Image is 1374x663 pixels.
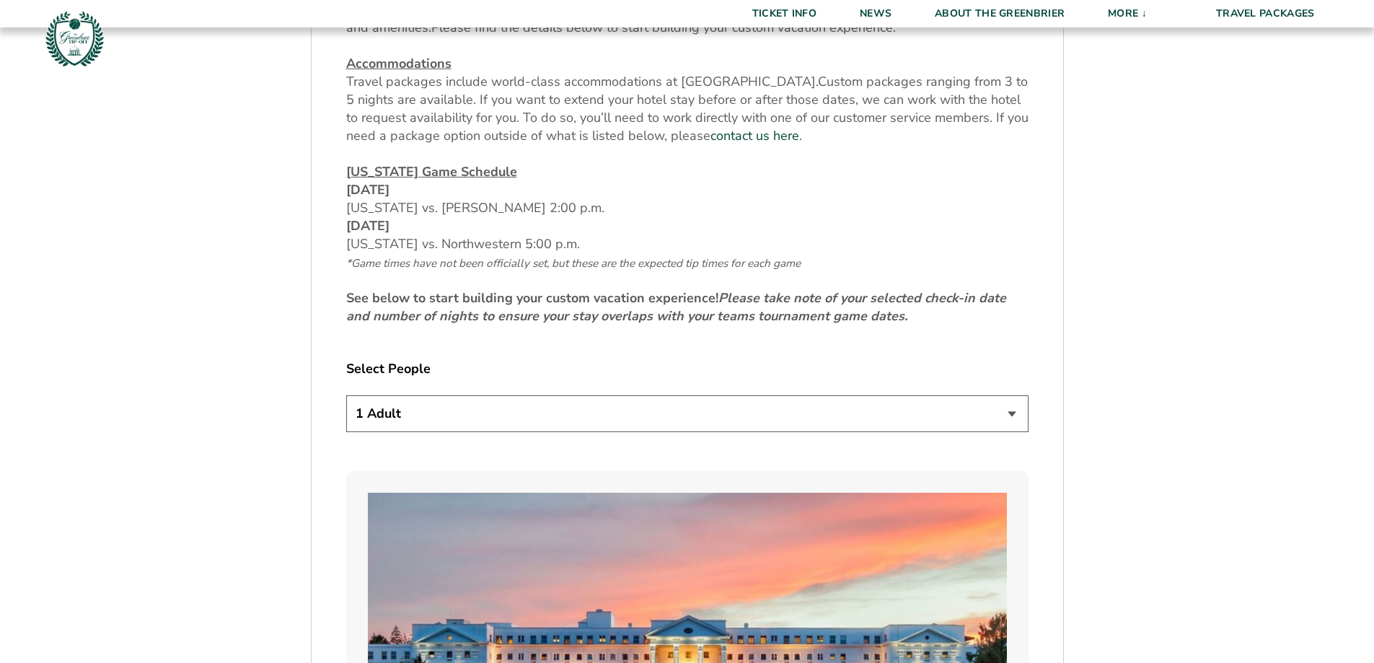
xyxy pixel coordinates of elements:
span: Custom packages ranging from 3 to 5 nights are available. If you want to extend your hotel stay b... [346,73,1029,145]
span: Please find the details below to start building your custom vacation experience. [431,19,896,36]
u: [US_STATE] Game Schedule [346,163,517,180]
span: Travel packages include world-class accommodations at [GEOGRAPHIC_DATA]. [346,73,818,90]
strong: [DATE] [346,181,389,198]
p: [US_STATE] vs. [PERSON_NAME] 2:00 p.m. [US_STATE] vs. Northwestern 5:00 p.m. [346,163,1029,272]
u: Accommodations [346,55,452,72]
strong: [DATE] [346,217,389,234]
a: contact us here [710,127,799,145]
span: . [799,127,802,144]
label: Select People [346,360,1029,378]
img: Greenbrier Tip-Off [43,7,106,70]
span: *Game times have not been officially set, but these are the expected tip times for each game [346,256,801,271]
em: Please take note of your selected check-in date and number of nights to ensure your stay overlaps... [346,289,1006,325]
strong: See below to start building your custom vacation experience! [346,289,1006,325]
